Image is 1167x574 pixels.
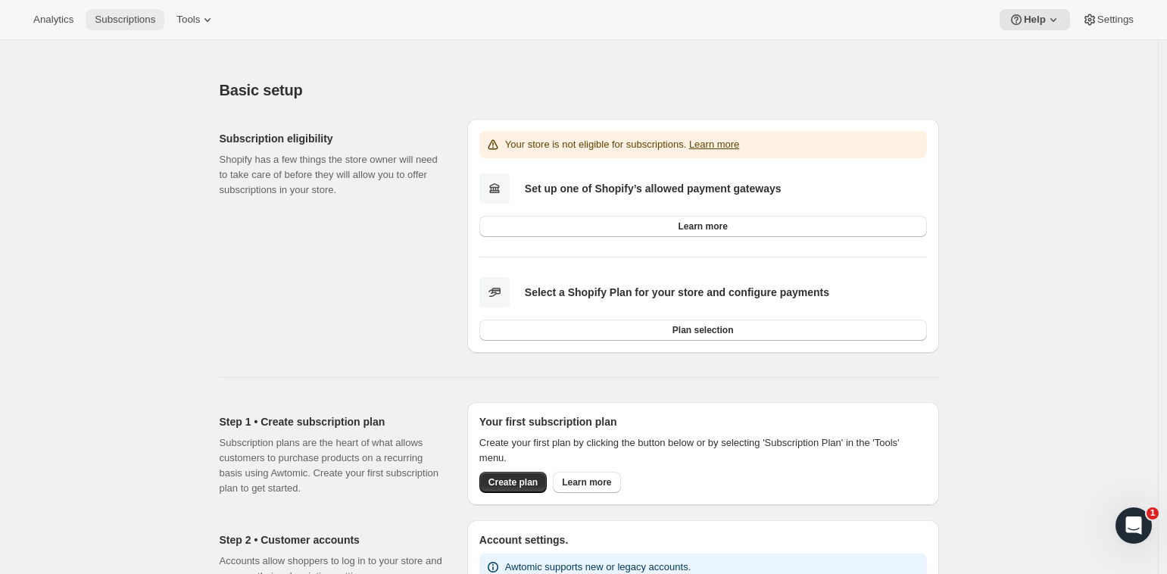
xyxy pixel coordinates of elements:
button: Create plan [479,472,547,493]
b: Select a Shopify Plan for your store and configure payments [525,286,829,298]
span: Learn more [678,220,727,232]
button: Settings [1073,9,1143,30]
button: Analytics [24,9,83,30]
button: Plan selection [479,320,927,341]
p: Subscription plans are the heart of what allows customers to purchase products on a recurring bas... [220,435,443,496]
span: Basic setup [220,82,303,98]
h2: Subscription eligibility [220,131,443,146]
a: Learn more [689,139,739,150]
span: Subscriptions [95,14,155,26]
h2: Step 1 • Create subscription plan [220,414,443,429]
b: Set up one of Shopify’s allowed payment gateways [525,182,782,195]
span: Learn more [562,476,611,488]
p: Create your first plan by clicking the button below or by selecting 'Subscription Plan' in the 'T... [479,435,927,466]
span: Plan selection [672,324,734,336]
h2: Step 2 • Customer accounts [220,532,443,547]
a: Learn more [553,472,620,493]
span: Create plan [488,476,538,488]
span: Help [1024,14,1046,26]
span: Analytics [33,14,73,26]
span: Tools [176,14,200,26]
button: Subscriptions [86,9,164,30]
span: Settings [1097,14,1134,26]
button: Tools [167,9,224,30]
p: Your store is not eligible for subscriptions. [505,137,740,152]
span: 1 [1147,507,1159,519]
button: Help [1000,9,1070,30]
a: Learn more [479,216,927,237]
h2: Your first subscription plan [479,414,927,429]
h2: Account settings. [479,532,927,547]
iframe: Intercom live chat [1116,507,1152,544]
p: Shopify has a few things the store owner will need to take care of before they will allow you to ... [220,152,443,198]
